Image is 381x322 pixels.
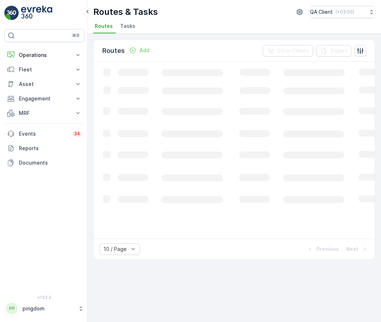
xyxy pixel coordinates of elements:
p: MRF [19,110,70,117]
button: PPpingdom [4,301,85,316]
a: Reports [4,141,85,156]
button: MRF [4,106,85,120]
p: Fleet [19,66,70,73]
p: Documents [19,159,82,166]
button: Asset [4,77,85,91]
button: Engagement [4,91,85,106]
span: v 1.52.2 [4,295,85,300]
p: Routes [102,46,125,56]
p: Operations [19,51,70,59]
button: Export [316,45,352,57]
p: pingdom [22,305,74,312]
p: ⌘B [72,33,79,38]
img: logo [4,6,19,20]
button: Previous [306,245,340,253]
p: Reports [19,145,82,152]
span: Routes [95,22,113,30]
div: PP [6,303,18,314]
p: Next [346,245,358,253]
button: Fleet [4,62,85,77]
span: Tasks [120,22,135,30]
button: QA Client(+03:00) [310,6,375,18]
p: Add [139,47,149,54]
a: Events34 [4,127,85,141]
p: Clear Filters [277,47,309,54]
p: Previous [316,245,339,253]
p: Routes & Tasks [93,6,158,18]
button: Next [345,245,369,253]
p: Engagement [19,95,70,102]
a: Documents [4,156,85,170]
p: QA Client [310,8,333,16]
p: Export [331,47,347,54]
p: ( +03:00 ) [336,9,354,15]
button: Add [126,46,152,55]
button: Clear Filters [263,45,313,57]
p: Events [19,130,68,137]
p: Asset [19,80,70,88]
p: 34 [74,131,80,137]
img: logo_light-DOdMpM7g.png [21,6,52,20]
button: Operations [4,48,85,62]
